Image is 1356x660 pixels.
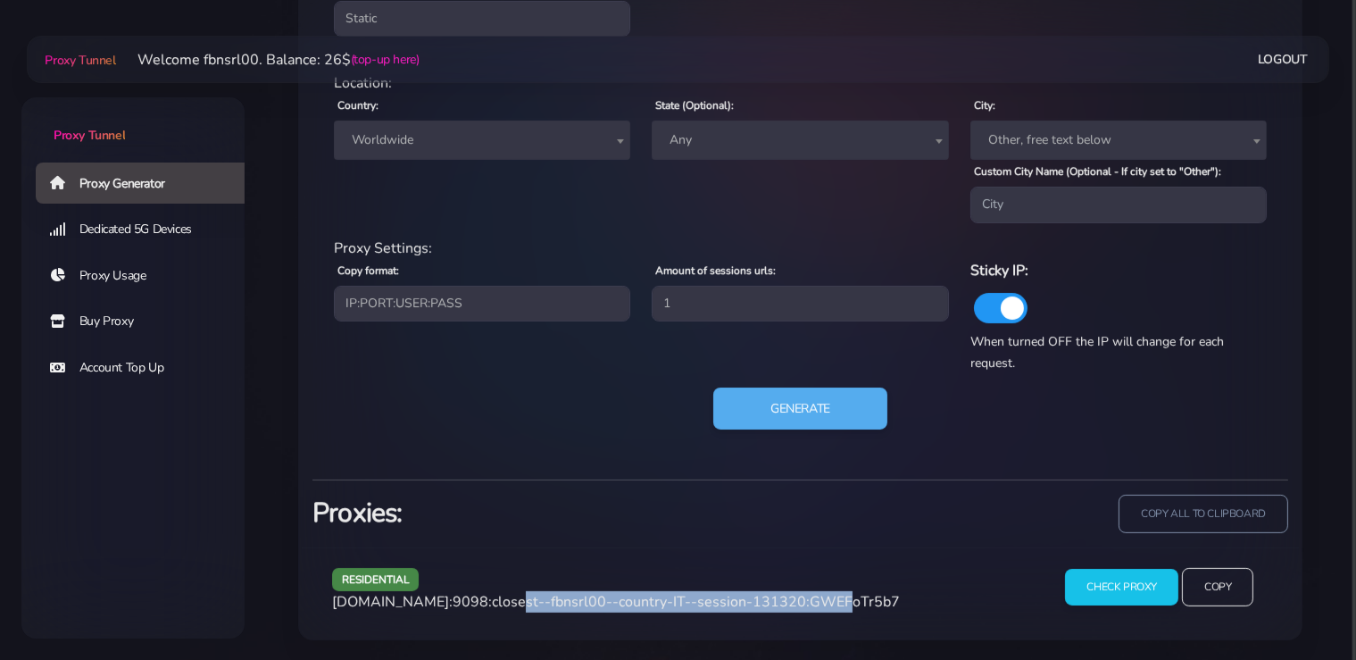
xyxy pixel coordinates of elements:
[45,52,115,69] span: Proxy Tunnel
[36,163,259,204] a: Proxy Generator
[655,97,734,113] label: State (Optional):
[1182,568,1253,606] input: Copy
[981,128,1256,153] span: Other, free text below
[974,163,1221,180] label: Custom City Name (Optional - If city set to "Other"):
[332,568,420,590] span: residential
[970,121,1267,160] span: Other, free text below
[41,46,115,74] a: Proxy Tunnel
[652,121,948,160] span: Any
[1119,495,1288,533] input: copy all to clipboard
[116,49,420,71] li: Welcome fbnsrl00. Balance: 26$
[36,209,259,250] a: Dedicated 5G Devices
[332,592,900,612] span: [DOMAIN_NAME]:9098:closest--fbnsrl00--country-IT--session-131320:GWEFoTr5b7
[337,263,399,279] label: Copy format:
[713,388,887,430] button: Generate
[337,97,379,113] label: Country:
[1269,573,1334,638] iframe: Webchat Widget
[36,301,259,342] a: Buy Proxy
[323,238,1277,259] div: Proxy Settings:
[970,333,1224,372] span: When turned OFF the IP will change for each request.
[21,97,245,145] a: Proxy Tunnel
[974,97,995,113] label: City:
[655,263,776,279] label: Amount of sessions urls:
[323,72,1277,94] div: Location:
[345,128,620,153] span: Worldwide
[970,187,1267,222] input: City
[36,255,259,297] a: Proxy Usage
[970,259,1267,282] h6: Sticky IP:
[312,495,790,531] h3: Proxies:
[1258,43,1308,76] a: Logout
[351,50,420,69] a: (top-up here)
[662,128,937,153] span: Any
[334,121,630,160] span: Worldwide
[36,347,259,388] a: Account Top Up
[1065,569,1178,606] input: Check Proxy
[54,127,125,144] span: Proxy Tunnel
